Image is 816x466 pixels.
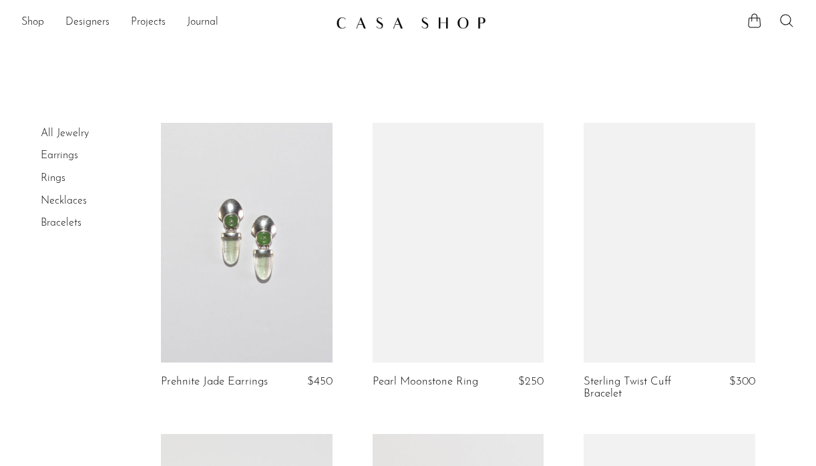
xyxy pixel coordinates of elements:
[307,376,333,387] span: $450
[373,376,478,388] a: Pearl Moonstone Ring
[584,376,696,401] a: Sterling Twist Cuff Bracelet
[65,14,110,31] a: Designers
[41,150,78,161] a: Earrings
[131,14,166,31] a: Projects
[161,376,268,388] a: Prehnite Jade Earrings
[21,11,325,34] ul: NEW HEADER MENU
[21,14,44,31] a: Shop
[41,218,81,228] a: Bracelets
[41,196,87,206] a: Necklaces
[21,11,325,34] nav: Desktop navigation
[41,173,65,184] a: Rings
[41,128,89,139] a: All Jewelry
[729,376,755,387] span: $300
[187,14,218,31] a: Journal
[518,376,544,387] span: $250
